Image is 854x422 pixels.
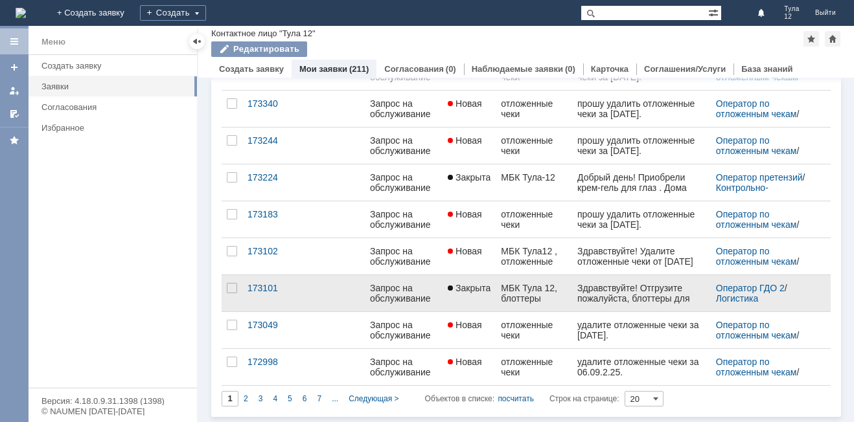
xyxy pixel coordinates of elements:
div: Запрос на обслуживание [370,209,437,230]
div: отложенные чеки [501,135,566,156]
a: отложенные чеки [496,312,571,348]
div: Запрос на обслуживание [370,357,437,377]
a: Мои заявки [4,80,25,101]
div: отложенные чеки [501,357,566,377]
div: / [716,98,815,119]
div: 173049 [248,320,292,330]
div: 172998 [248,357,292,367]
span: Новая [448,320,482,330]
a: Запрос на обслуживание [365,349,443,385]
div: / [716,172,815,193]
a: Оператор ГДО 2 [716,283,785,293]
a: Наблюдаемые заявки [472,64,563,74]
a: Новая [443,349,496,385]
a: Запрос на обслуживание [365,91,443,127]
div: © NAUMEN [DATE]-[DATE] [41,407,184,416]
a: 173224 [242,164,297,201]
div: Запрос на обслуживание [370,320,437,340]
span: Объектов в списке: [425,394,494,403]
span: 2 [244,394,248,403]
a: Оператор по отложенным чекам [716,357,797,377]
div: 173183 [248,209,292,219]
div: (211) [349,64,369,74]
div: Запрос на обслуживание [370,172,437,193]
a: 173049 [242,312,297,348]
span: 5 [288,394,292,403]
a: Запрос на обслуживание [365,128,443,164]
a: Новая [443,238,496,274]
span: Новая [448,98,482,109]
img: logo [16,8,26,18]
span: 12 [784,13,800,21]
div: Заявки [41,82,189,91]
a: Запрос на обслуживание [365,238,443,274]
div: МБК Тула12 , отложенные чеки [501,246,566,267]
span: Закрыта [448,172,490,183]
a: 173244 [242,128,297,164]
a: Мои согласования [4,104,25,124]
a: Оператор по отложенным чекам [716,246,797,267]
div: / [716,135,815,156]
a: Логистика [716,293,758,304]
div: посчитать [498,391,534,406]
a: Новая [443,91,496,127]
a: База знаний [741,64,792,74]
a: Запрос на обслуживание [365,275,443,311]
div: Запрос на обслуживание [370,98,437,119]
a: 172998 [242,349,297,385]
div: (0) [565,64,575,74]
span: 3 [259,394,263,403]
div: отложенные чеки [501,98,566,119]
a: Соглашения/Услуги [644,64,726,74]
i: Строк на странице: [425,391,619,406]
a: Запрос на обслуживание [365,164,443,201]
a: Новая [443,128,496,164]
a: Создать заявку [36,56,194,76]
a: Контрольно-ревизионный отдел [716,183,798,203]
div: отложенные чеки [501,320,566,340]
a: 173340 [242,91,297,127]
a: Запрос на обслуживание [365,312,443,348]
span: Новая [448,209,482,219]
div: / [716,209,815,230]
a: Оператор претензий [716,172,803,183]
div: Запрос на обслуживание [370,283,437,304]
div: Сделать домашней страницей [825,31,840,47]
a: Создать заявку [4,57,25,78]
div: / [716,357,815,377]
div: Избранное [41,123,175,133]
div: МБК Тула 12, блоттеры [501,283,566,304]
a: Заявки [36,76,194,96]
div: 173340 [248,98,292,109]
a: Закрыта [443,164,496,201]
div: отложенные чеки [501,209,566,230]
span: Закрыта [448,283,490,293]
a: Оператор по отложенным чекам [716,135,797,156]
a: отложенные чеки [496,128,571,164]
a: Согласования [36,97,194,117]
a: Согласования [384,64,444,74]
a: Оператор по отложенным чекам [716,320,797,340]
a: МБК Тула12 , отложенные чеки [496,238,571,274]
div: Согласования [41,102,189,112]
a: Создать заявку [219,64,284,74]
div: Создать [140,5,206,21]
div: Версия: 4.18.0.9.31.1398 (1398) [41,397,184,405]
div: 173102 [248,246,292,256]
div: Контактное лицо "Тула 12" [211,28,316,38]
div: Добавить в избранное [803,31,819,47]
div: МБК Тула-12 [501,172,566,183]
div: / [716,283,815,304]
span: 4 [273,394,277,403]
span: Новая [448,357,482,367]
span: Расширенный поиск [708,6,721,18]
a: МБК Тула-12 [496,164,571,201]
span: Следующая > [349,394,398,403]
div: Скрыть меню [189,34,205,49]
a: Закрыта [443,275,496,311]
a: Оператор по отложенным чекам [716,98,797,119]
div: Меню [41,34,65,50]
a: отложенные чеки [496,91,571,127]
div: 173101 [248,283,292,293]
a: Мои заявки [299,64,347,74]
